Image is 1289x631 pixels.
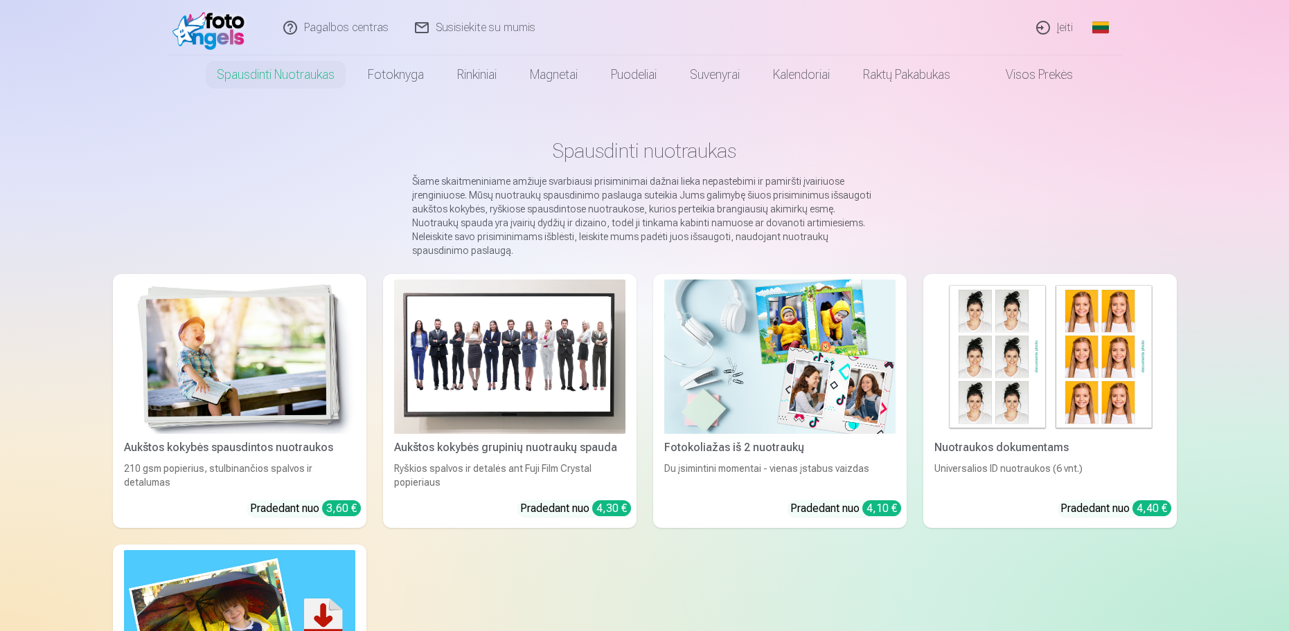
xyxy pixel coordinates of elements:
h1: Spausdinti nuotraukas [124,138,1166,163]
div: Du įsimintini momentai - vienas įstabus vaizdas [659,461,901,489]
div: 4,30 € [592,500,631,516]
div: Aukštos kokybės grupinių nuotraukų spauda [389,439,631,456]
a: Spausdinti nuotraukas [200,55,351,94]
div: Pradedant nuo [790,500,901,517]
a: Nuotraukos dokumentamsNuotraukos dokumentamsUniversalios ID nuotraukos (6 vnt.)Pradedant nuo 4,40 € [923,274,1177,528]
img: Nuotraukos dokumentams [934,280,1166,434]
div: Fotokoliažas iš 2 nuotraukų [659,439,901,456]
a: Magnetai [513,55,594,94]
div: 210 gsm popierius, stulbinančios spalvos ir detalumas [118,461,361,489]
div: Universalios ID nuotraukos (6 vnt.) [929,461,1171,489]
div: Aukštos kokybės spausdintos nuotraukos [118,439,361,456]
div: Pradedant nuo [1060,500,1171,517]
a: Rinkiniai [441,55,513,94]
a: Suvenyrai [673,55,756,94]
img: Aukštos kokybės grupinių nuotraukų spauda [394,280,625,434]
div: 3,60 € [322,500,361,516]
a: Fotoknyga [351,55,441,94]
div: Pradedant nuo [520,500,631,517]
img: /fa2 [172,6,252,50]
a: Raktų pakabukas [846,55,967,94]
div: 4,40 € [1132,500,1171,516]
a: Fotokoliažas iš 2 nuotraukųFotokoliažas iš 2 nuotraukųDu įsimintini momentai - vienas įstabus vai... [653,274,907,528]
div: Ryškios spalvos ir detalės ant Fuji Film Crystal popieriaus [389,461,631,489]
p: Šiame skaitmeniniame amžiuje svarbiausi prisiminimai dažnai lieka nepastebimi ir pamiršti įvairiu... [412,174,878,257]
img: Fotokoliažas iš 2 nuotraukų [664,280,896,434]
div: 4,10 € [862,500,901,516]
a: Puodeliai [594,55,673,94]
img: Aukštos kokybės spausdintos nuotraukos [124,280,355,434]
div: Nuotraukos dokumentams [929,439,1171,456]
div: Pradedant nuo [250,500,361,517]
a: Visos prekės [967,55,1090,94]
a: Kalendoriai [756,55,846,94]
a: Aukštos kokybės spausdintos nuotraukos Aukštos kokybės spausdintos nuotraukos210 gsm popierius, s... [113,274,366,528]
a: Aukštos kokybės grupinių nuotraukų spaudaAukštos kokybės grupinių nuotraukų spaudaRyškios spalvos... [383,274,637,528]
